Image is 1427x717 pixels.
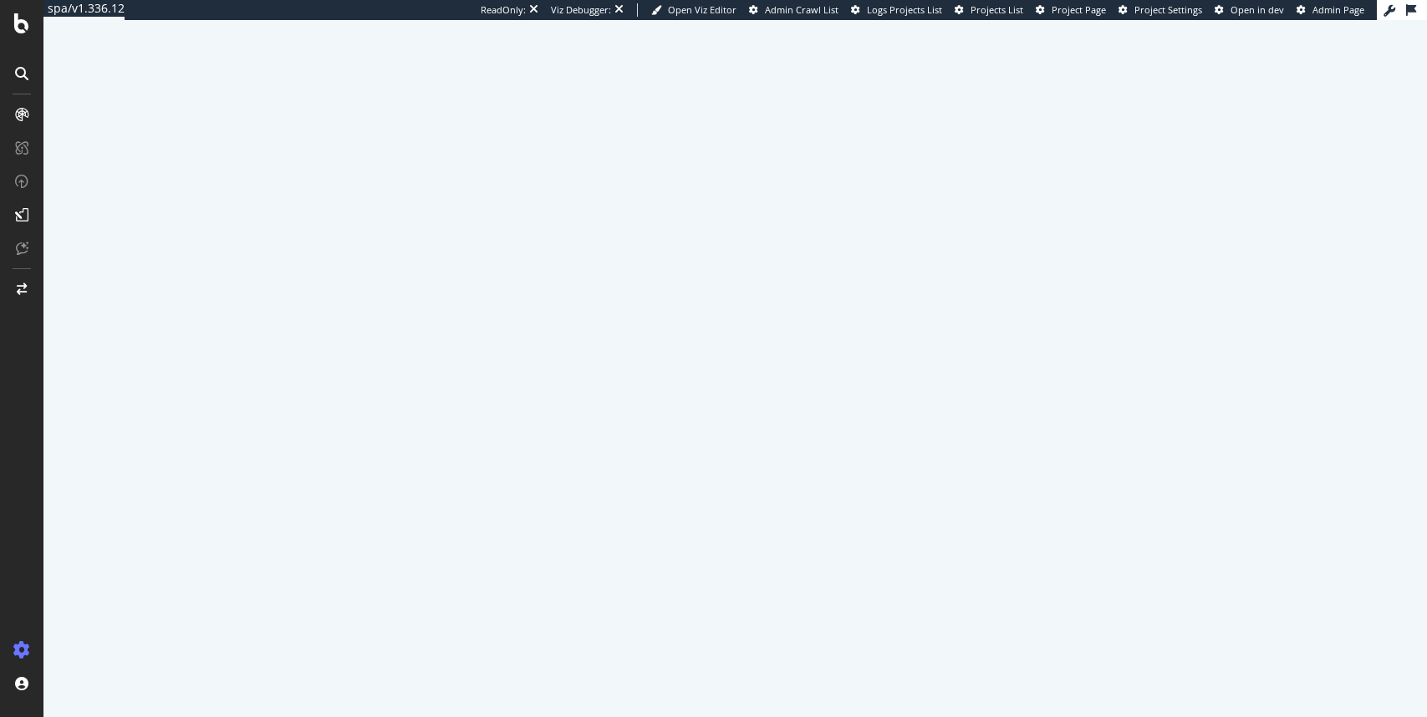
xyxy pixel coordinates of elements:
span: Admin Page [1312,3,1364,16]
span: Project Page [1052,3,1106,16]
a: Projects List [955,3,1023,17]
div: ReadOnly: [481,3,526,17]
a: Project Settings [1119,3,1202,17]
a: Admin Crawl List [749,3,838,17]
a: Logs Projects List [851,3,942,17]
span: Open Viz Editor [668,3,736,16]
div: Viz Debugger: [551,3,611,17]
a: Project Page [1036,3,1106,17]
span: Logs Projects List [867,3,942,16]
a: Open in dev [1215,3,1284,17]
span: Open in dev [1231,3,1284,16]
span: Projects List [971,3,1023,16]
span: Project Settings [1134,3,1202,16]
span: Admin Crawl List [765,3,838,16]
a: Admin Page [1297,3,1364,17]
a: Open Viz Editor [651,3,736,17]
